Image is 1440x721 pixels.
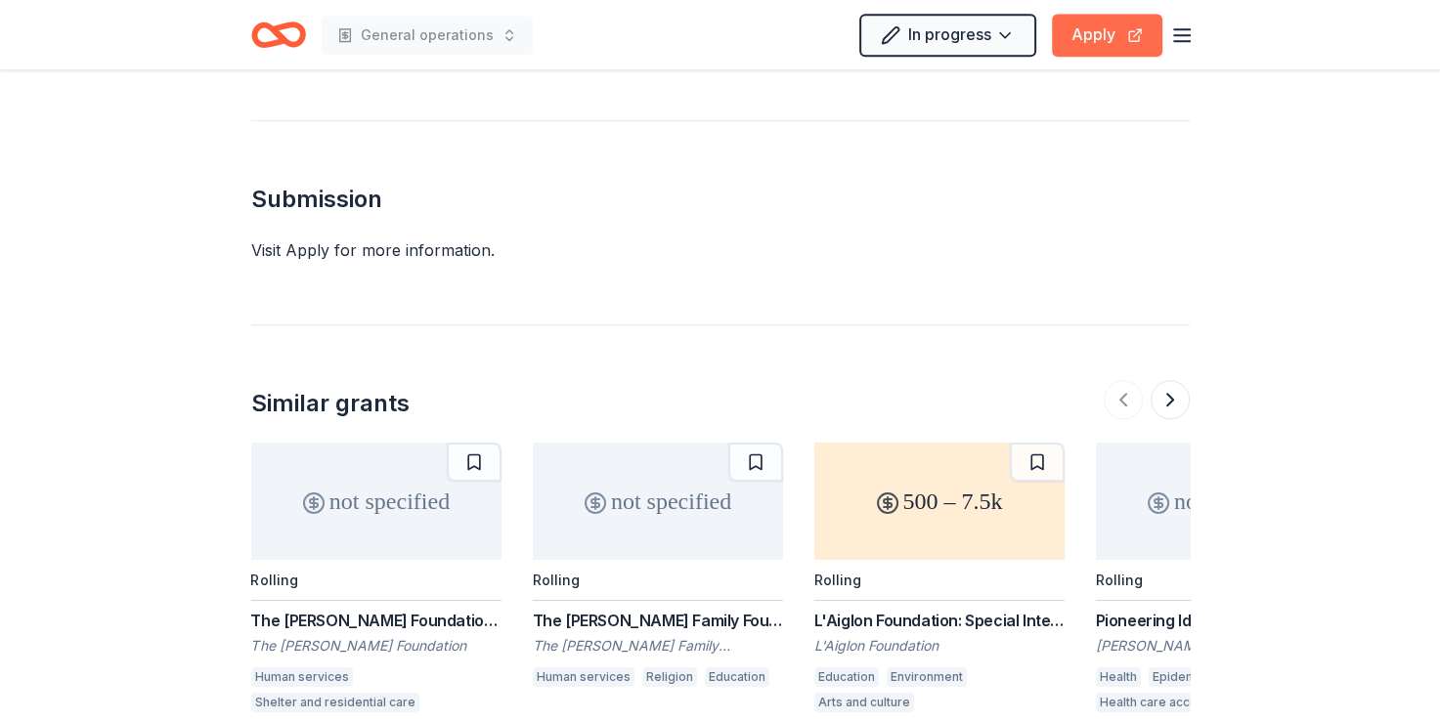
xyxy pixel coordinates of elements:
div: Education [705,667,769,687]
div: Health [1096,667,1141,687]
span: General operations [361,23,494,47]
div: Health care access [1096,693,1215,712]
div: The [PERSON_NAME] Family Foundation [533,636,783,656]
div: Rolling [533,572,580,588]
div: The [PERSON_NAME] Family Foundation Grant [533,609,783,632]
button: General operations [322,16,533,55]
button: Apply [1052,14,1162,57]
div: Rolling [1096,572,1143,588]
div: 500 – 7.5k [814,443,1065,560]
div: Shelter and residential care [251,693,419,712]
div: Human services [533,667,634,687]
div: The [PERSON_NAME] Foundation Partnership Grant [251,609,502,632]
div: L'Aiglon Foundation [814,636,1065,656]
div: Epidemiology [1149,667,1237,687]
div: Religion [642,667,697,687]
div: Human services [251,667,353,687]
a: not specifiedRollingPioneering Ideas: Exploring the Future to Build a Culture of Health[PERSON_NA... [1096,443,1346,718]
div: Environment [887,667,967,687]
h2: Submission [251,184,1190,215]
button: In progress [859,14,1036,57]
div: not specified [1096,443,1346,560]
a: not specifiedRollingThe [PERSON_NAME] Family Foundation GrantThe [PERSON_NAME] Family FoundationH... [533,443,783,693]
div: The [PERSON_NAME] Foundation [251,636,502,656]
div: Rolling [251,572,298,588]
div: L'Aiglon Foundation: Special Interest Grants [814,609,1065,632]
div: Pioneering Ideas: Exploring the Future to Build a Culture of Health [1096,609,1346,632]
div: [PERSON_NAME] [PERSON_NAME] Foundation [1096,636,1346,656]
a: Home [251,12,306,58]
div: Education [427,693,492,712]
div: Visit Apply for more information. [251,238,1190,262]
div: Education [814,667,879,687]
div: Similar grants [251,388,410,419]
div: Arts and culture [814,693,914,712]
span: In progress [908,21,991,47]
a: 500 – 7.5kRollingL'Aiglon Foundation: Special Interest GrantsL'Aiglon FoundationEducationEnvironm... [814,443,1065,718]
div: Rolling [814,572,861,588]
div: not specified [533,443,783,560]
div: not specified [251,443,502,560]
